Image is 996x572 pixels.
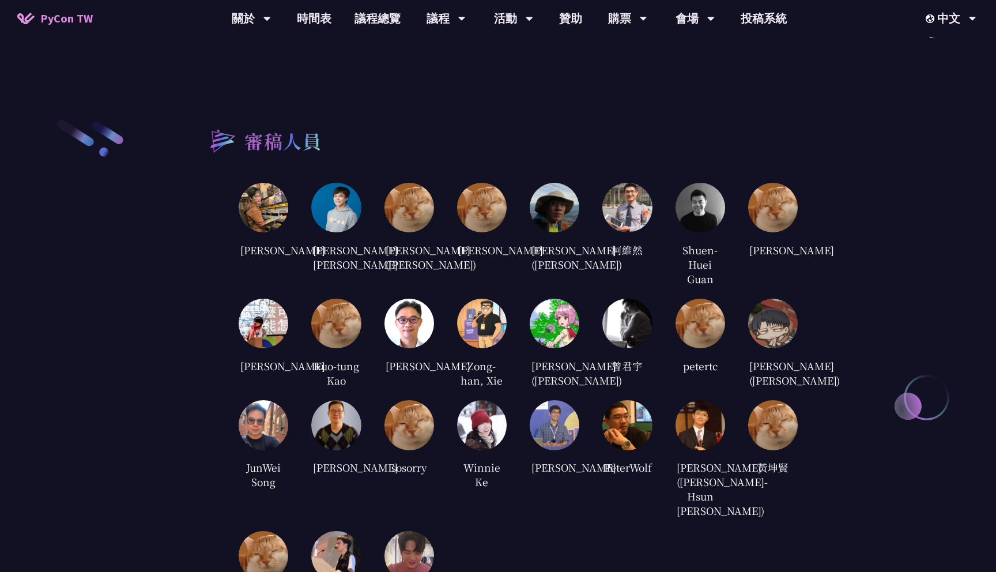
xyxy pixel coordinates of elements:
div: [PERSON_NAME] [239,241,288,258]
div: [PERSON_NAME] [530,459,579,476]
div: [PERSON_NAME] [311,459,361,476]
img: 16744c180418750eaf2695dae6de9abb.jpg [748,299,798,348]
img: a9d086477deb5ee7d1da43ccc7d68f28.jpg [676,400,725,450]
div: sosorry [384,459,434,476]
div: PeterWolf [602,459,652,476]
img: eb8f9b31a5f40fbc9a4405809e126c3f.jpg [311,183,361,232]
img: 666459b874776088829a0fab84ecbfc6.jpg [457,400,507,450]
img: ca361b68c0e016b2f2016b0cb8f298d8.jpg [530,400,579,450]
div: [PERSON_NAME] [457,241,507,258]
img: Home icon of PyCon TW 2025 [17,13,35,24]
div: 柯維然 [602,241,652,258]
div: Winnie Ke [457,459,507,491]
img: d0223f4f332c07bbc4eacc3daa0b50af.jpg [384,299,434,348]
img: default.0dba411.jpg [384,400,434,450]
img: 33cae1ec12c9fa3a44a108271202f9f1.jpg [530,183,579,232]
img: default.0dba411.jpg [457,183,507,232]
div: 曾君宇 [602,357,652,374]
div: [PERSON_NAME] ([PERSON_NAME]) [384,241,434,273]
img: 2fb25c4dbcc2424702df8acae420c189.jpg [311,400,361,450]
img: 82d23fd0d510ffd9e682b2efc95fb9e0.jpg [602,299,652,348]
img: Locale Icon [926,14,937,23]
img: default.0dba411.jpg [748,400,798,450]
img: 5b816cddee2d20b507d57779bce7e155.jpg [676,183,725,232]
div: petertc [676,357,725,374]
img: default.0dba411.jpg [311,299,361,348]
div: [PERSON_NAME] [748,241,798,258]
img: default.0dba411.jpg [384,183,434,232]
img: cc92e06fafd13445e6a1d6468371e89a.jpg [239,400,288,450]
h2: 審稿人員 [244,127,322,155]
img: 0ef73766d8c3fcb0619c82119e72b9bb.jpg [239,299,288,348]
span: PyCon TW [40,10,93,27]
div: Zong-han, Xie [457,357,507,389]
div: [PERSON_NAME] [PERSON_NAME] [311,241,361,273]
div: [PERSON_NAME] [384,357,434,374]
div: Kuo-tung Kao [311,357,361,389]
div: JunWei Song [239,459,288,491]
div: Shuen-Huei Guan [676,241,725,287]
img: fc8a005fc59e37cdaca7cf5c044539c8.jpg [602,400,652,450]
img: 761e049ec1edd5d40c9073b5ed8731ef.jpg [530,299,579,348]
img: default.0dba411.jpg [676,299,725,348]
div: [PERSON_NAME]([PERSON_NAME]-Hsun [PERSON_NAME]) [676,459,725,520]
a: PyCon TW [6,4,104,33]
img: 25c07452fc50a232619605b3e350791e.jpg [239,183,288,232]
img: 474439d49d7dff4bbb1577ca3eb831a2.jpg [457,299,507,348]
div: [PERSON_NAME] ([PERSON_NAME]) [530,241,579,273]
img: default.0dba411.jpg [748,183,798,232]
div: [PERSON_NAME]([PERSON_NAME]) [530,357,579,389]
img: heading-bullet [198,118,244,162]
div: [PERSON_NAME] ([PERSON_NAME]) [748,357,798,389]
img: 556a545ec8e13308227429fdb6de85d1.jpg [602,183,652,232]
div: 黃坤賢 [748,459,798,476]
div: [PERSON_NAME] [239,357,288,374]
